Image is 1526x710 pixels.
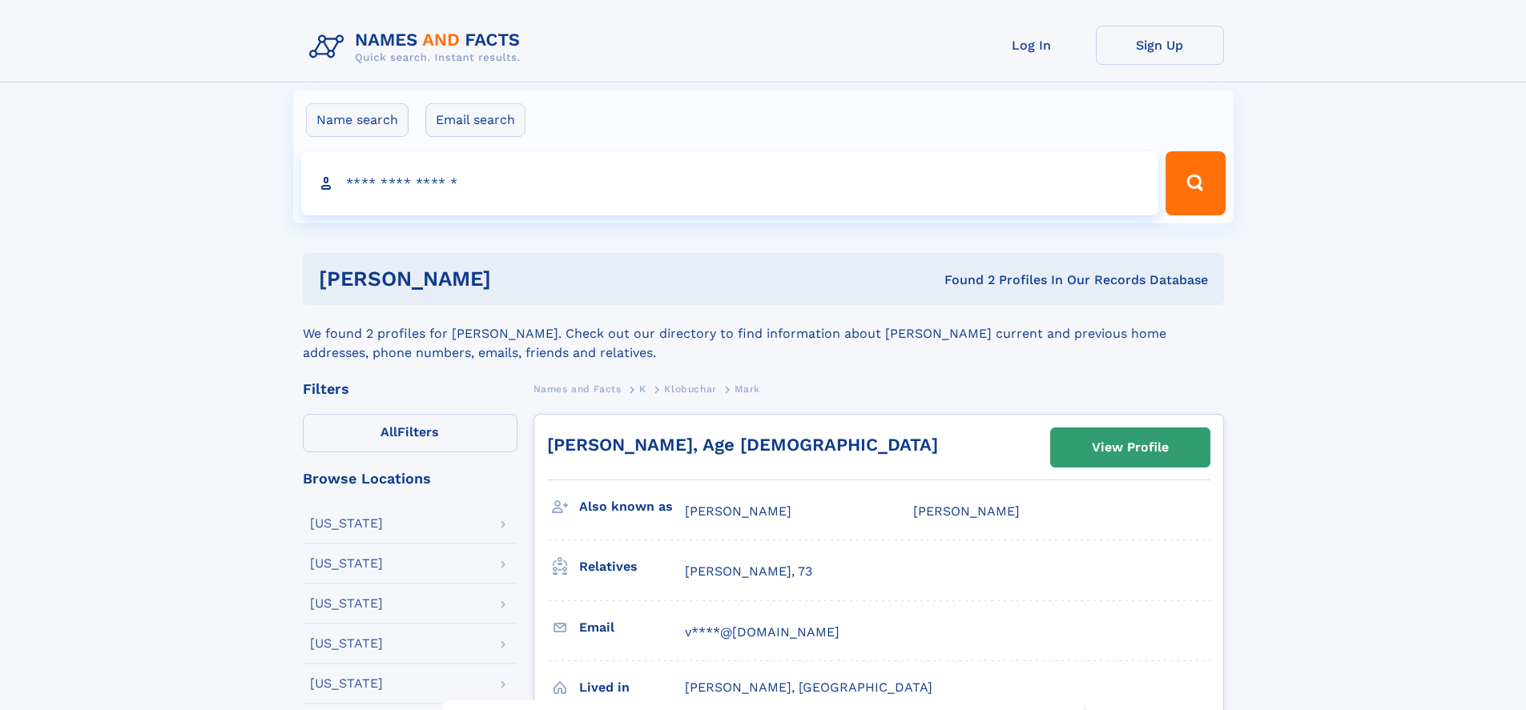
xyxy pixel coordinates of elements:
[310,517,383,530] div: [US_STATE]
[913,503,1020,519] span: [PERSON_NAME]
[547,435,938,455] a: [PERSON_NAME], Age [DEMOGRAPHIC_DATA]
[310,557,383,570] div: [US_STATE]
[301,151,1159,215] input: search input
[533,379,622,399] a: Names and Facts
[639,383,646,395] span: K
[303,26,533,69] img: Logo Names and Facts
[303,471,517,486] div: Browse Locations
[310,597,383,610] div: [US_STATE]
[310,637,383,650] div: [US_STATE]
[685,680,932,695] span: [PERSON_NAME], [GEOGRAPHIC_DATA]
[579,674,685,701] h3: Lived in
[664,379,716,399] a: Klobuchar
[1166,151,1225,215] button: Search Button
[303,382,517,396] div: Filters
[639,379,646,399] a: K
[1092,429,1169,466] div: View Profile
[579,493,685,520] h3: Also known as
[685,503,791,519] span: [PERSON_NAME]
[1051,428,1210,467] a: View Profile
[579,614,685,641] h3: Email
[735,383,759,395] span: Mark
[380,424,397,439] span: All
[1096,26,1224,65] a: Sign Up
[425,103,525,137] label: Email search
[303,305,1224,363] div: We found 2 profiles for [PERSON_NAME]. Check out our directory to find information about [PERSON_...
[303,414,517,452] label: Filters
[968,26,1096,65] a: Log In
[579,553,685,580] h3: Relatives
[310,677,383,690] div: [US_STATE]
[685,563,812,580] a: [PERSON_NAME], 73
[306,103,409,137] label: Name search
[319,269,718,289] h1: [PERSON_NAME]
[718,271,1208,289] div: Found 2 Profiles In Our Records Database
[664,383,716,395] span: Klobuchar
